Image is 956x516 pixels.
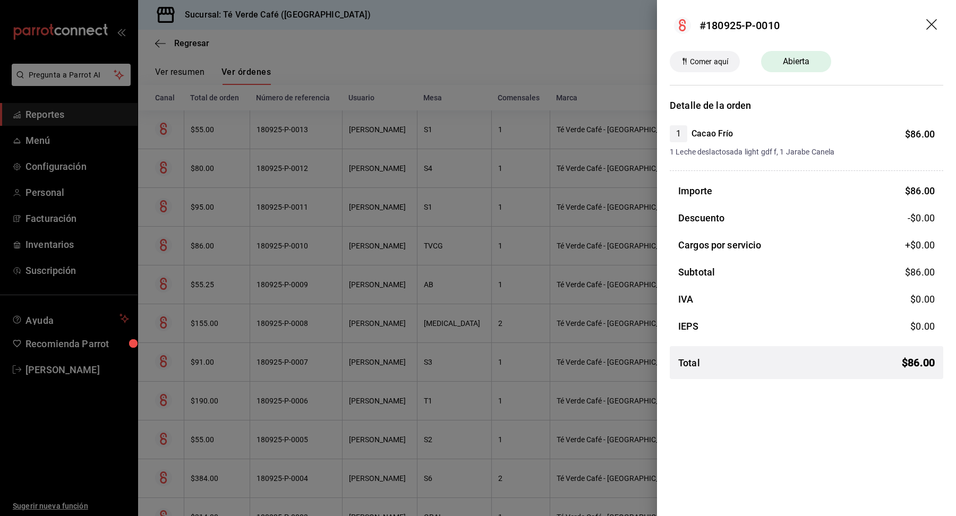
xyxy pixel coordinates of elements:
h3: IEPS [678,319,699,333]
span: Comer aquí [686,56,732,67]
span: $ 0.00 [910,321,935,332]
span: +$ 0.00 [905,238,935,252]
h3: Importe [678,184,712,198]
span: 1 Leche deslactosada light gdf f, 1 Jarabe Canela [670,147,935,158]
button: drag [926,19,939,32]
span: -$0.00 [908,211,935,225]
div: #180925-P-0010 [699,18,780,33]
span: $ 86.00 [905,185,935,196]
h3: Descuento [678,211,724,225]
span: Abierta [776,55,816,68]
span: $ 0.00 [910,294,935,305]
span: 1 [670,127,687,140]
h3: Cargos por servicio [678,238,762,252]
span: $ 86.00 [902,355,935,371]
span: $ 86.00 [905,128,935,140]
h3: Detalle de la orden [670,98,943,113]
span: $ 86.00 [905,266,935,278]
h4: Cacao Frío [692,127,733,140]
h3: IVA [678,292,693,306]
h3: Total [678,356,700,370]
h3: Subtotal [678,265,715,279]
